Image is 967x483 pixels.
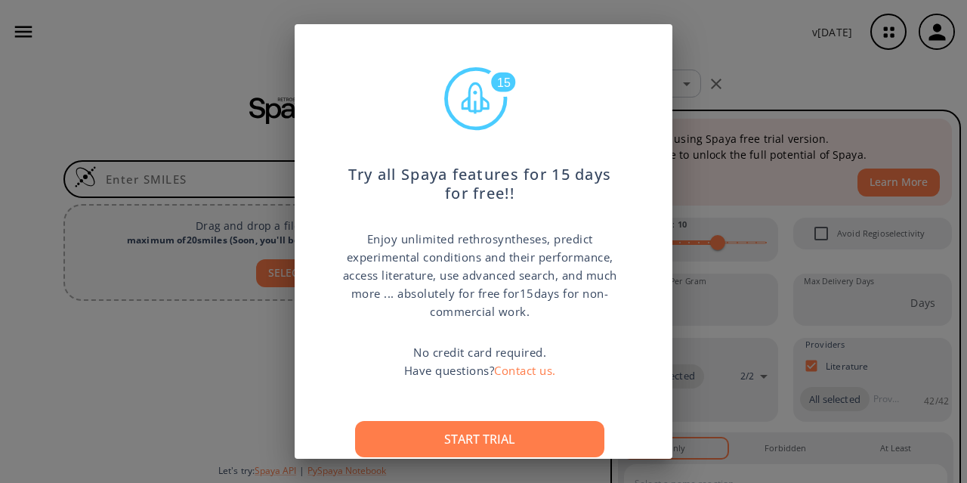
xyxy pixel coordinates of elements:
[340,230,619,320] p: Enjoy unlimited rethrosyntheses, predict experimental conditions and their performance, access li...
[355,421,604,457] button: Start trial
[494,363,556,378] a: Contact us.
[404,343,556,379] p: No credit card required. Have questions?
[497,76,511,89] text: 15
[340,150,619,203] p: Try all Spaya features for 15 days for free!!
